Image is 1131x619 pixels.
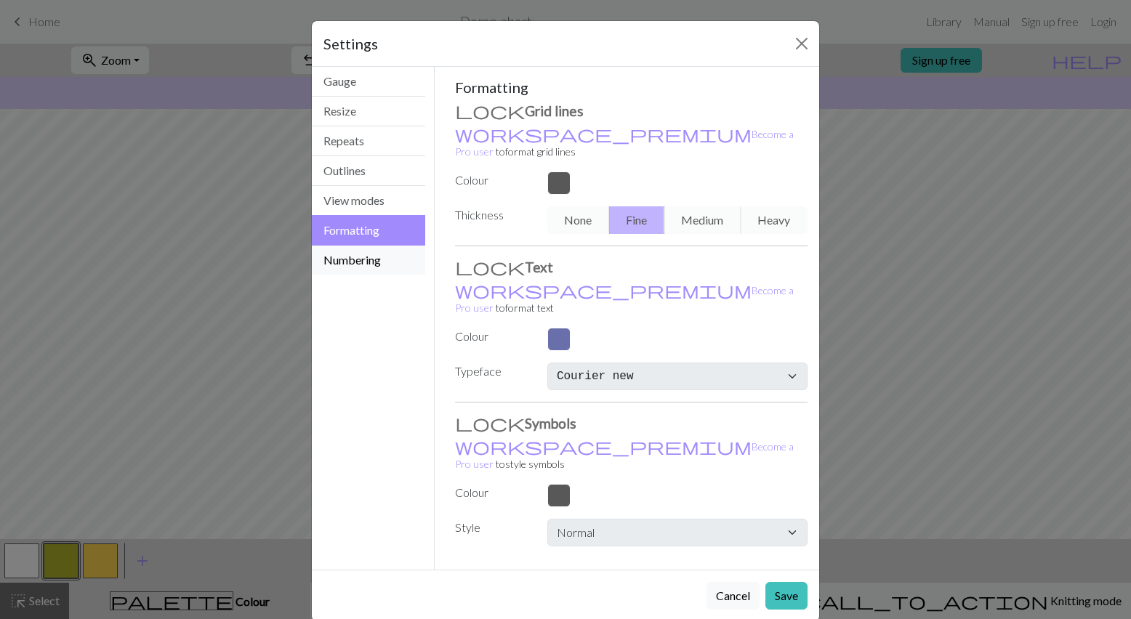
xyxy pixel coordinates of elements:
a: Become a Pro user [455,128,794,158]
small: to format grid lines [455,128,794,158]
h3: Text [455,258,808,275]
label: Thickness [446,206,539,228]
button: Formatting [312,215,425,246]
button: Gauge [312,67,425,97]
button: Numbering [312,246,425,275]
button: Outlines [312,156,425,186]
h5: Formatting [455,78,808,96]
a: Become a Pro user [455,440,794,470]
span: workspace_premium [455,124,752,144]
a: Become a Pro user [455,284,794,314]
button: Close [790,32,813,55]
small: to style symbols [455,440,794,470]
span: workspace_premium [455,280,752,300]
button: Resize [312,97,425,126]
span: workspace_premium [455,436,752,456]
h5: Settings [323,33,378,54]
button: Save [765,582,808,610]
button: View modes [312,186,425,216]
small: to format text [455,284,794,314]
label: Style [446,519,539,541]
label: Colour [446,484,539,501]
label: Colour [446,328,539,345]
h3: Symbols [455,414,808,432]
h3: Grid lines [455,102,808,119]
button: Cancel [707,582,760,610]
button: Repeats [312,126,425,156]
label: Typeface [446,363,539,384]
label: Colour [446,171,539,189]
